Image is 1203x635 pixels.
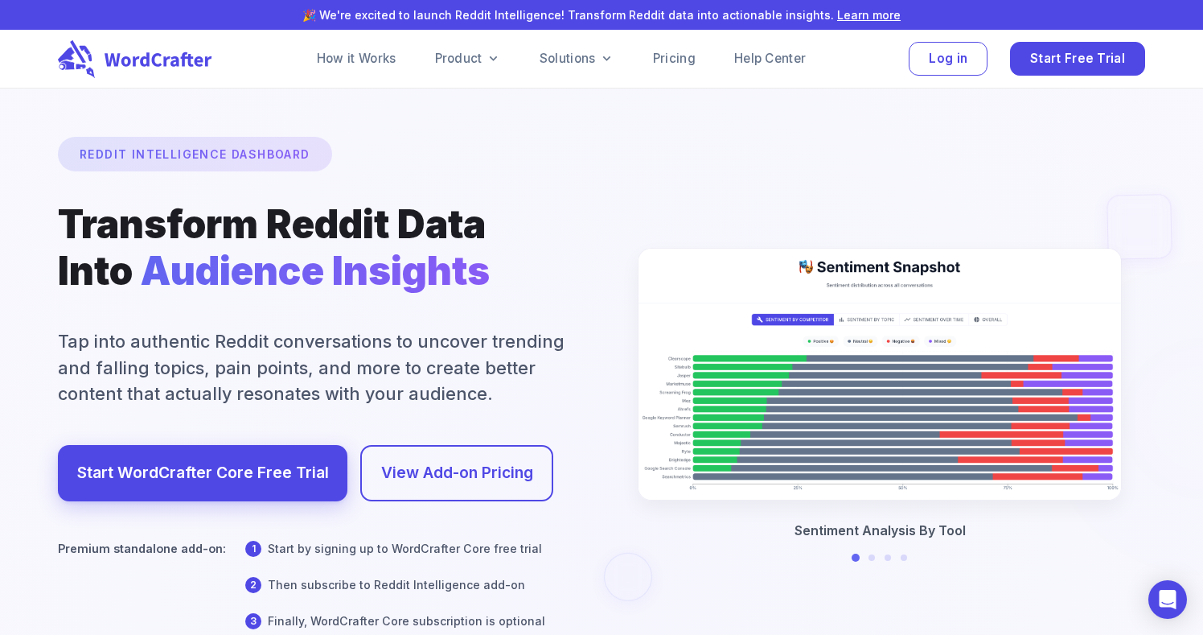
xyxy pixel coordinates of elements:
[1010,42,1145,76] button: Start Free Trial
[26,6,1177,23] p: 🎉 We're excited to launch Reddit Intelligence! Transform Reddit data into actionable insights.
[653,49,696,68] a: Pricing
[317,49,396,68] a: How it Works
[381,460,533,487] a: View Add-on Pricing
[435,49,501,68] a: Product
[929,48,967,70] span: Log in
[360,445,553,501] a: View Add-on Pricing
[1148,580,1187,619] div: Open Intercom Messenger
[1030,48,1125,70] span: Start Free Trial
[909,42,987,76] button: Log in
[837,8,901,22] a: Learn more
[734,49,806,68] a: Help Center
[540,49,614,68] a: Solutions
[638,249,1121,500] img: Sentiment Analysis By Tool
[58,445,347,501] a: Start WordCrafter Core Free Trial
[77,460,329,487] a: Start WordCrafter Core Free Trial
[794,521,966,540] p: Sentiment Analysis By Tool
